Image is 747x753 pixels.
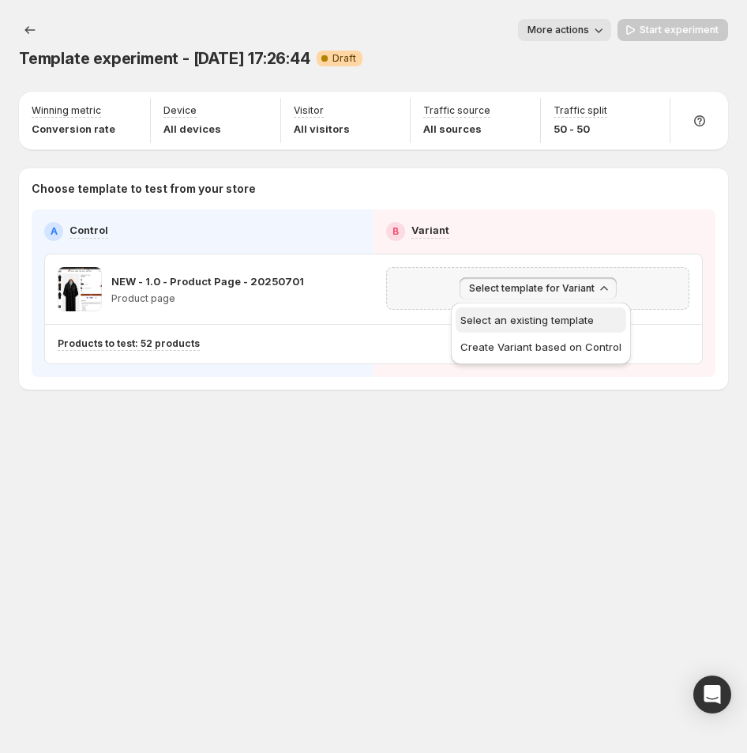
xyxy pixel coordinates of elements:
[111,273,304,289] p: NEW - 1.0 - Product Page - 20250701
[554,104,607,117] p: Traffic split
[332,52,356,65] span: Draft
[32,181,715,197] p: Choose template to test from your store
[456,334,626,360] button: Create Variant based on Control
[456,307,626,333] button: Select an existing template
[423,104,490,117] p: Traffic source
[518,19,611,41] button: More actions
[693,676,731,713] div: Open Intercom Messenger
[19,19,41,41] button: Experiments
[19,49,310,68] span: Template experiment - [DATE] 17:26:44
[469,282,595,295] span: Select template for Variant
[554,121,607,137] p: 50 - 50
[460,341,621,353] span: Create Variant based on Control
[411,222,449,238] p: Variant
[460,314,594,326] span: Select an existing template
[32,104,101,117] p: Winning metric
[51,225,58,238] h2: A
[423,121,490,137] p: All sources
[527,24,589,36] span: More actions
[32,121,115,137] p: Conversion rate
[69,222,108,238] p: Control
[294,121,350,137] p: All visitors
[460,277,617,299] button: Select template for Variant
[58,337,200,350] p: Products to test: 52 products
[163,104,197,117] p: Device
[111,292,304,305] p: Product page
[163,121,221,137] p: All devices
[58,267,102,311] img: NEW - 1.0 - Product Page - 20250701
[294,104,324,117] p: Visitor
[392,225,399,238] h2: B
